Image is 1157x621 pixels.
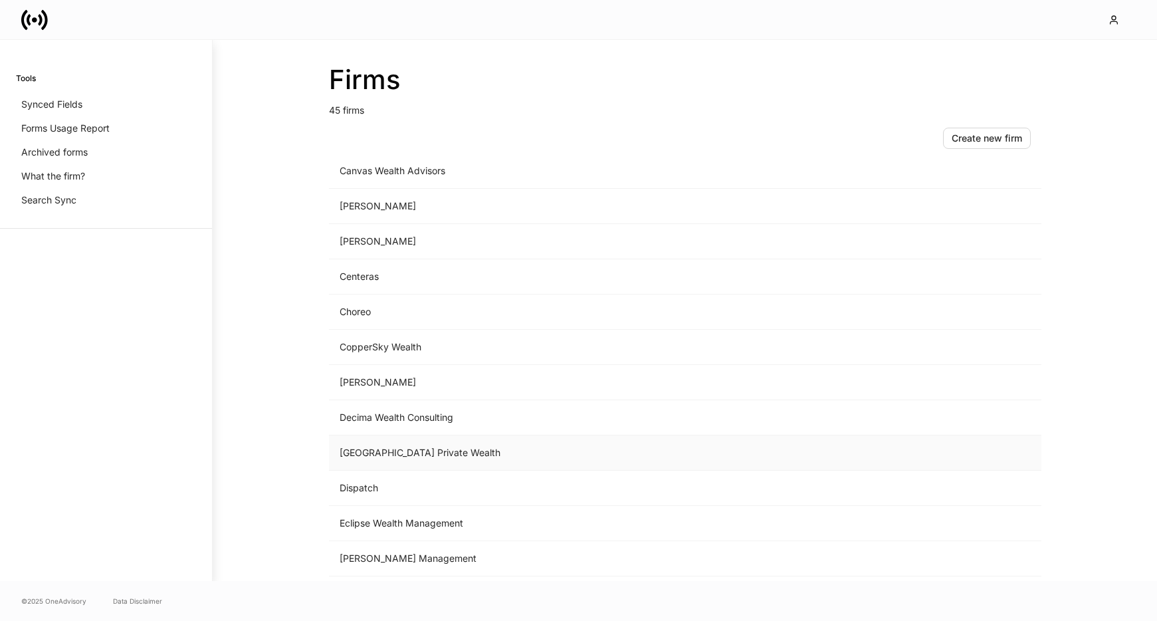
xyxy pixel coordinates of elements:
[329,435,821,471] td: [GEOGRAPHIC_DATA] Private Wealth
[943,128,1031,149] button: Create new firm
[952,134,1022,143] div: Create new firm
[329,224,821,259] td: [PERSON_NAME]
[329,541,821,576] td: [PERSON_NAME] Management
[329,330,821,365] td: CopperSky Wealth
[329,189,821,224] td: [PERSON_NAME]
[21,170,85,183] p: What the firm?
[16,164,196,188] a: What the firm?
[329,154,821,189] td: Canvas Wealth Advisors
[16,116,196,140] a: Forms Usage Report
[16,72,36,84] h6: Tools
[329,365,821,400] td: [PERSON_NAME]
[329,576,821,614] td: Elevatus Wealth Management
[21,146,88,159] p: Archived forms
[16,140,196,164] a: Archived forms
[21,193,76,207] p: Search Sync
[329,506,821,541] td: Eclipse Wealth Management
[113,596,162,606] a: Data Disclaimer
[329,259,821,295] td: Centeras
[16,92,196,116] a: Synced Fields
[329,295,821,330] td: Choreo
[329,96,1041,117] p: 45 firms
[329,400,821,435] td: Decima Wealth Consulting
[21,596,86,606] span: © 2025 OneAdvisory
[21,98,82,111] p: Synced Fields
[329,64,1041,96] h2: Firms
[21,122,110,135] p: Forms Usage Report
[329,471,821,506] td: Dispatch
[16,188,196,212] a: Search Sync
